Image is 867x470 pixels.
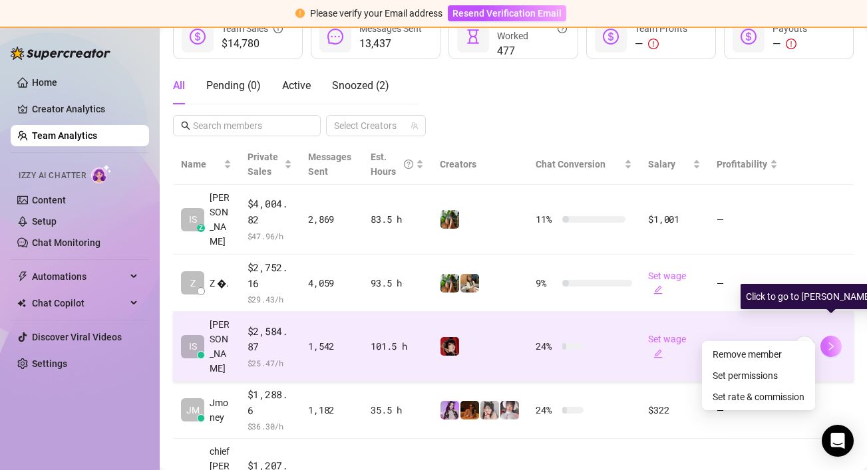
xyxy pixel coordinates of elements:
[210,276,229,291] span: Z �.
[248,229,293,243] span: $ 47.96 /h
[536,403,557,417] span: 24 %
[465,29,481,45] span: hourglass
[32,77,57,88] a: Home
[440,337,459,356] img: Miss
[371,339,424,354] div: 101.5 h
[197,224,205,232] div: z
[826,342,836,351] span: right
[497,43,567,59] span: 477
[648,212,700,227] div: $1,001
[603,29,619,45] span: dollar-circle
[32,195,66,205] a: Content
[19,170,86,182] span: Izzy AI Chatter
[480,401,499,419] img: Ani
[308,276,355,291] div: 4,059
[32,266,126,287] span: Automations
[741,29,757,45] span: dollar-circle
[359,36,422,52] span: 13,437
[248,260,293,291] span: $2,752.16
[17,298,26,308] img: Chat Copilot
[536,159,606,170] span: Chat Conversion
[440,274,459,293] img: Sabrina
[206,78,261,94] div: Pending ( 0 )
[371,212,424,227] div: 83.5 h
[273,21,283,36] span: info-circle
[308,212,355,227] div: 2,869
[500,401,519,419] img: Rosie
[32,237,100,248] a: Chat Monitoring
[308,403,355,417] div: 1,182
[310,6,442,21] div: Please verify your Email address
[536,276,557,291] span: 9 %
[32,293,126,314] span: Chat Copilot
[210,396,232,425] span: Jmoney
[536,212,557,227] span: 11 %
[773,23,807,34] span: Payouts
[371,150,413,179] div: Est. Hours
[717,159,767,170] span: Profitability
[635,23,687,34] span: Team Profits
[308,339,355,354] div: 1,542
[460,401,479,419] img: PantheraX
[32,130,97,141] a: Team Analytics
[404,150,413,179] span: question-circle
[713,349,782,360] a: Remove member
[648,271,686,296] a: Set wageedit
[173,144,240,185] th: Name
[189,212,197,227] span: IS
[189,339,197,354] span: IS
[181,157,221,172] span: Name
[709,382,786,439] td: —
[371,403,424,417] div: 35.5 h
[713,370,778,381] a: Set permissions
[432,144,528,185] th: Creators
[248,324,293,355] span: $2,584.87
[193,118,302,133] input: Search members
[248,196,293,227] span: $4,004.82
[308,152,351,177] span: Messages Sent
[327,29,343,45] span: message
[32,358,67,369] a: Settings
[248,293,293,306] span: $ 29.43 /h
[653,349,663,358] span: edit
[371,276,424,291] div: 93.5 h
[91,164,112,183] img: AI Chatter
[558,14,567,43] span: question-circle
[190,29,206,45] span: dollar-circle
[248,356,293,370] span: $ 25.47 /h
[822,425,854,457] div: Open Intercom Messenger
[11,47,110,60] img: logo-BBDzfeDw.svg
[359,23,422,34] span: Messages Sent
[210,190,232,249] span: [PERSON_NAME]
[173,78,185,94] div: All
[460,274,479,293] img: Sabrina
[497,14,567,43] div: Est. Hours Worked
[440,210,459,229] img: Sabrina
[332,79,389,92] span: Snoozed ( 2 )
[222,21,283,36] div: Team Sales
[32,98,138,120] a: Creator Analytics
[248,419,293,433] span: $ 36.30 /h
[17,271,28,282] span: thunderbolt
[181,121,190,130] span: search
[635,36,687,52] div: —
[709,185,786,255] td: —
[648,403,700,417] div: $322
[282,79,311,92] span: Active
[32,332,122,342] a: Discover Viral Videos
[452,8,562,19] span: Resend Verification Email
[713,392,804,402] a: Set rate & commission
[648,334,686,359] a: Set wageedit
[536,339,557,354] span: 24 %
[653,285,663,294] span: edit
[440,401,459,419] img: Kisa
[190,276,196,291] span: Z
[222,36,283,52] span: $14,780
[411,122,419,130] span: team
[248,152,278,177] span: Private Sales
[648,39,659,49] span: exclamation-circle
[709,255,786,312] td: —
[186,403,200,417] span: JM
[648,159,675,170] span: Salary
[32,216,57,227] a: Setup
